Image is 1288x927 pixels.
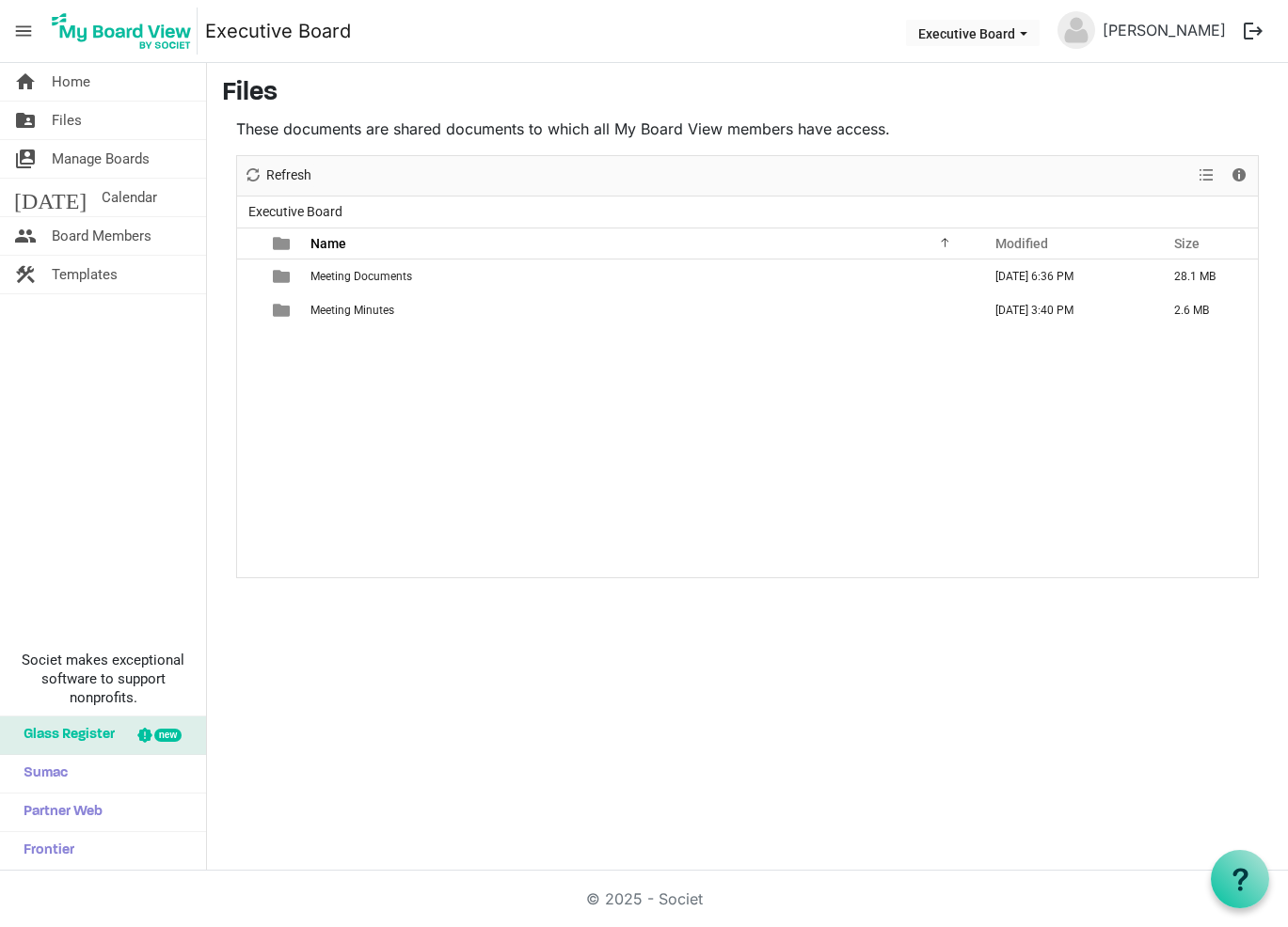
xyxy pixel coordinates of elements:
td: 28.1 MB is template cell column header Size [1154,259,1258,293]
img: no-profile-picture.svg [1057,11,1095,49]
td: is template cell column header type [262,259,305,293]
span: construction [14,256,37,293]
span: Refresh [264,164,313,187]
div: new [154,729,182,742]
span: Glass Register [14,716,115,754]
span: menu [6,13,41,49]
button: View dropdownbutton [1195,164,1217,187]
span: Templates [52,256,118,293]
td: Meeting Minutes is template cell column header Name [305,293,976,327]
span: folder_shared [14,102,37,139]
a: Executive Board [205,12,351,50]
td: Meeting Documents is template cell column header Name [305,259,976,293]
img: My Board View Logo [46,8,198,55]
button: Details [1227,164,1252,187]
span: Executive Board [245,200,346,224]
td: is template cell column header type [262,293,305,327]
td: 2.6 MB is template cell column header Size [1154,293,1258,327]
td: September 12, 2025 3:40 PM column header Modified [976,293,1154,327]
span: Manage Boards [52,140,150,178]
span: Board Members [52,217,151,255]
span: Modified [995,236,1048,251]
button: Refresh [241,164,315,187]
div: Refresh [237,156,318,196]
span: Name [310,236,346,251]
span: Meeting Minutes [310,304,394,317]
td: checkbox [237,293,262,327]
span: people [14,217,37,255]
span: Calendar [102,179,157,216]
button: logout [1233,11,1273,51]
span: Meeting Documents [310,270,412,283]
span: switch_account [14,140,37,178]
a: © 2025 - Societ [586,889,703,908]
a: My Board View Logo [46,8,205,55]
span: Size [1174,236,1200,251]
td: September 16, 2025 6:36 PM column header Modified [976,259,1154,293]
span: Frontier [14,832,74,870]
td: checkbox [237,259,262,293]
p: These documents are shared documents to which all My Board View members have access. [236,118,1259,140]
h3: Files [222,78,1273,110]
span: home [14,63,37,101]
span: Sumac [14,755,68,793]
button: Executive Board dropdownbutton [906,20,1040,46]
span: Societ makes exceptional software to support nonprofits. [8,651,198,707]
span: Files [52,102,82,139]
span: Partner Web [14,793,103,831]
span: [DATE] [14,179,87,216]
div: View [1191,156,1223,196]
a: [PERSON_NAME] [1095,11,1233,49]
div: Details [1223,156,1255,196]
span: Home [52,63,90,101]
